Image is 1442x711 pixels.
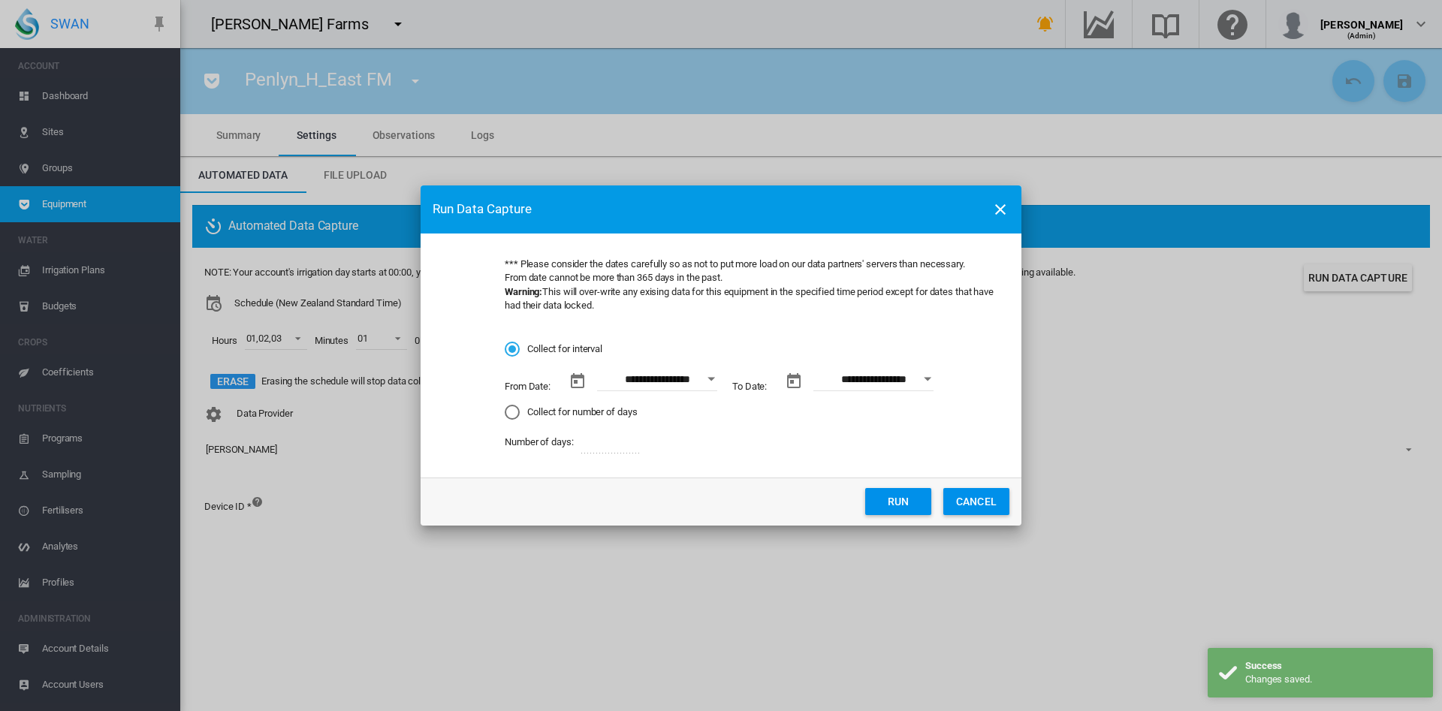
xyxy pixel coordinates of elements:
[1245,659,1422,673] div: Success
[1208,648,1433,697] div: Success Changes saved.
[558,369,725,403] md-datepicker: From Date
[433,200,981,218] div: Run Data Capture
[505,342,997,357] md-radio-button: Collect for interval
[1245,673,1422,686] div: Changes saved.
[505,286,542,297] b: Warning:
[563,366,593,396] button: md-calendar
[985,194,1015,224] button: icon-close
[698,366,725,393] button: Open calendar
[865,488,931,515] button: Run
[779,366,809,396] button: md-calendar
[991,200,1009,218] md-icon: icon-close
[914,366,941,393] button: Open calendar
[597,369,717,391] input: From Date
[732,380,767,393] div: To Date:
[505,258,997,312] div: *** Please consider the dates carefully so as not to put more load on our data partners' servers ...
[505,435,574,449] div: Number of days:
[943,488,1009,515] button: CANCEL
[813,369,934,391] input: End date
[505,405,997,419] md-radio-button: Collect for number of days
[774,369,941,403] md-datepicker: End date
[505,380,551,393] div: From Date:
